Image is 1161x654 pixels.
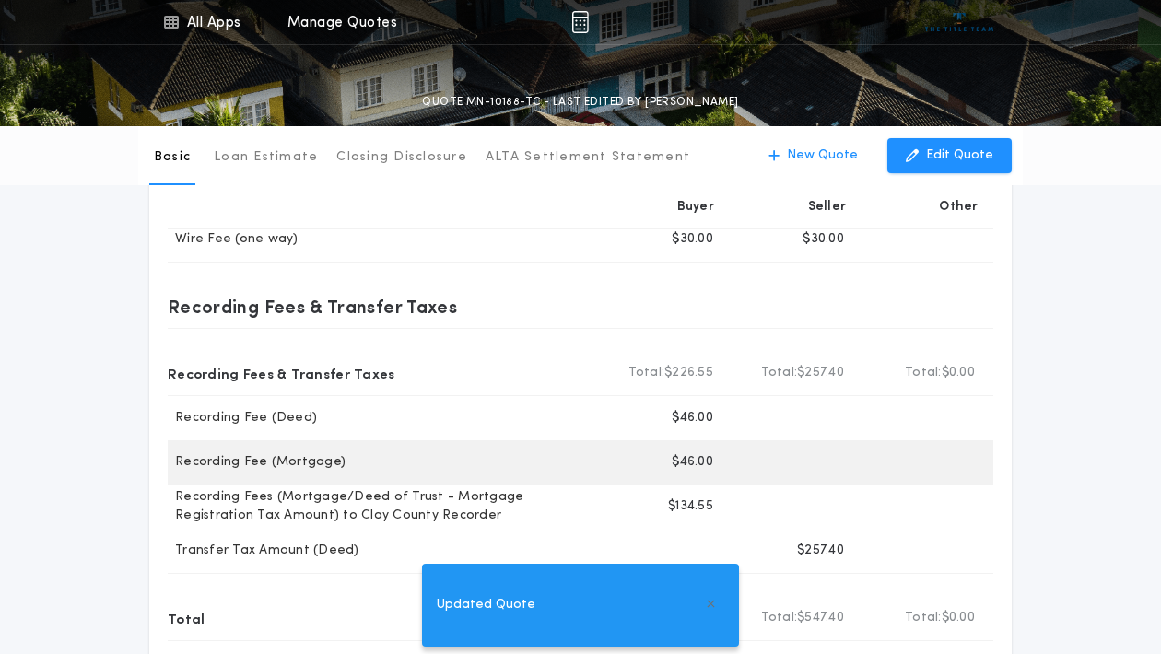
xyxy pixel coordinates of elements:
img: vs-icon [925,13,994,31]
p: Wire Fee (one way) [168,230,299,249]
img: img [571,11,589,33]
p: Recording Fee (Mortgage) [168,453,346,472]
p: $46.00 [672,409,713,427]
p: Recording Fees (Mortgage/Deed of Trust - Mortgage Registration Tax Amount) to Clay County Recorder [168,488,597,525]
p: Buyer [677,198,714,216]
p: Basic [154,148,191,167]
p: QUOTE MN-10188-TC - LAST EDITED BY [PERSON_NAME] [422,93,738,111]
p: ALTA Settlement Statement [486,148,690,167]
b: Total: [761,364,798,382]
p: $134.55 [668,497,713,516]
p: $30.00 [803,230,844,249]
span: $226.55 [664,364,713,382]
button: Edit Quote [887,138,1012,173]
span: $0.00 [942,364,975,382]
p: Recording Fees & Transfer Taxes [168,358,395,388]
p: Loan Estimate [214,148,318,167]
span: Updated Quote [437,595,535,615]
p: $257.40 [797,542,844,560]
p: Other [940,198,979,216]
span: $257.40 [797,364,844,382]
b: Total: [905,364,942,382]
p: Recording Fees & Transfer Taxes [168,292,457,321]
p: $30.00 [672,230,713,249]
p: Closing Disclosure [336,148,467,167]
p: $46.00 [672,453,713,472]
p: New Quote [787,146,858,165]
p: Edit Quote [926,146,993,165]
b: Total: [628,364,665,382]
p: Seller [808,198,847,216]
p: Recording Fee (Deed) [168,409,317,427]
button: New Quote [750,138,876,173]
p: Transfer Tax Amount (Deed) [168,542,359,560]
